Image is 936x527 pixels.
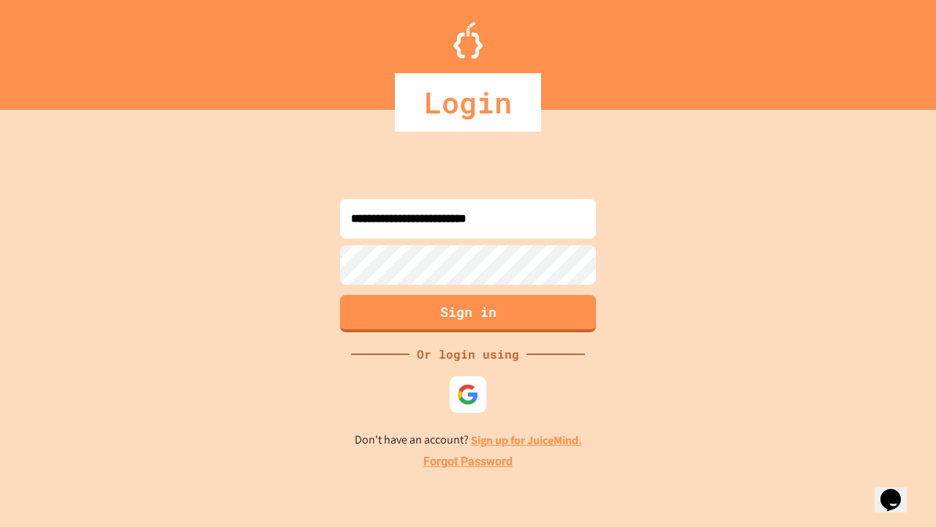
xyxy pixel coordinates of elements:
div: Login [395,73,541,132]
iframe: chat widget [815,405,921,467]
iframe: chat widget [875,468,921,512]
a: Sign up for JuiceMind. [471,433,582,448]
p: Don't have an account? [355,431,582,449]
button: Sign in [340,295,596,332]
a: Forgot Password [423,453,513,471]
img: google-icon.svg [457,384,479,405]
img: Logo.svg [453,22,483,59]
div: Or login using [409,345,526,363]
